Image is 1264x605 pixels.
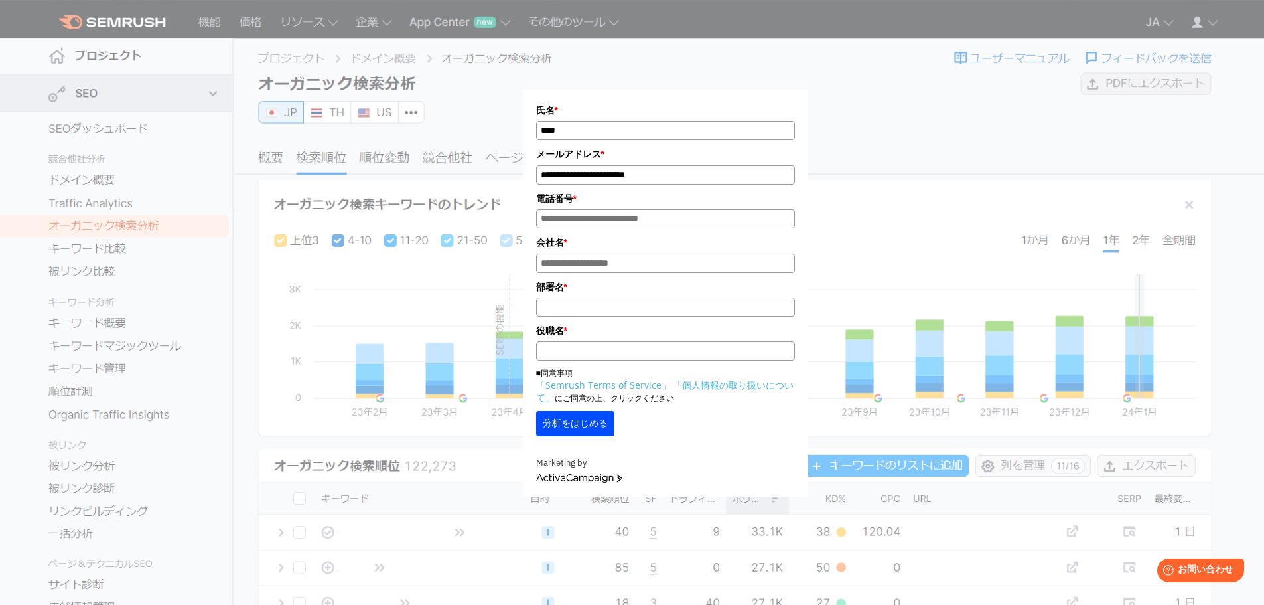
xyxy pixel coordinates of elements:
[536,411,614,436] button: 分析をはじめる
[536,323,795,338] label: 役職名
[536,379,671,391] a: 「Semrush Terms of Service」
[536,280,795,294] label: 部署名
[536,379,794,404] a: 「個人情報の取り扱いについて」
[536,147,795,161] label: メールアドレス
[536,367,795,404] p: ■同意事項 にご同意の上、クリックください
[536,456,795,470] div: Marketing by
[536,235,795,250] label: 会社名
[1146,553,1249,590] iframe: Help widget launcher
[536,103,795,118] label: 氏名
[536,191,795,206] label: 電話番号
